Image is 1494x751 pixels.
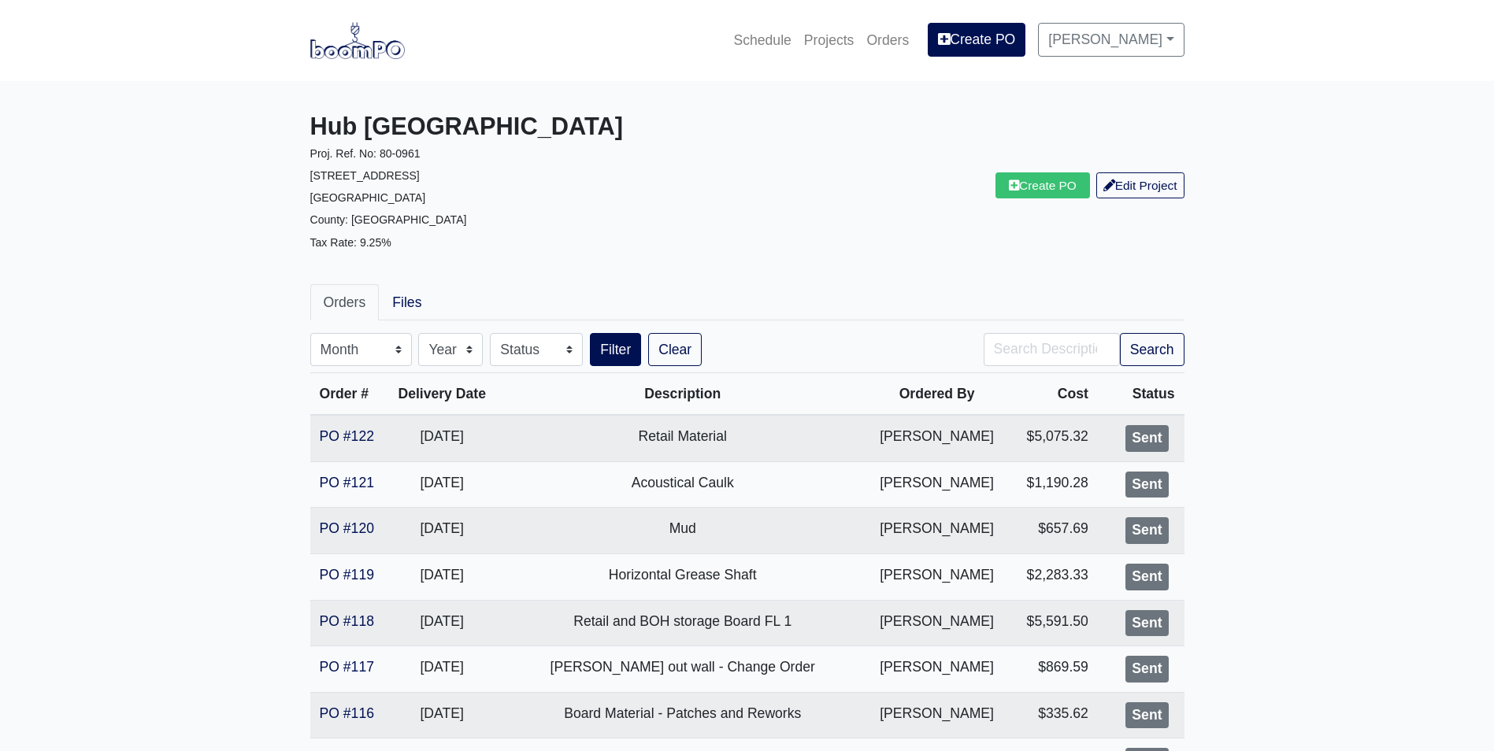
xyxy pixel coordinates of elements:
td: [PERSON_NAME] [868,508,1006,554]
td: $5,075.32 [1006,415,1098,461]
a: PO #119 [320,567,374,583]
th: Cost [1006,373,1098,416]
td: [DATE] [387,646,498,693]
th: Order # [310,373,387,416]
small: Proj. Ref. No: 80-0961 [310,147,421,160]
td: Horizontal Grease Shaft [498,553,868,600]
a: Orders [860,23,915,57]
a: PO #120 [320,520,374,536]
div: Sent [1125,564,1168,590]
td: [DATE] [387,692,498,738]
a: Create PO [995,172,1090,198]
td: [DATE] [387,415,498,461]
td: [PERSON_NAME] out wall - Change Order [498,646,868,693]
div: Sent [1125,472,1168,498]
small: County: [GEOGRAPHIC_DATA] [310,213,467,226]
th: Delivery Date [387,373,498,416]
a: PO #117 [320,659,374,675]
a: Orders [310,284,380,320]
td: Mud [498,508,868,554]
h3: Hub [GEOGRAPHIC_DATA] [310,113,736,142]
td: $869.59 [1006,646,1098,693]
td: [PERSON_NAME] [868,600,1006,646]
td: [PERSON_NAME] [868,692,1006,738]
td: $2,283.33 [1006,553,1098,600]
a: Edit Project [1096,172,1184,198]
div: Sent [1125,425,1168,452]
img: boomPO [310,22,405,58]
small: [GEOGRAPHIC_DATA] [310,191,426,204]
td: $5,591.50 [1006,600,1098,646]
div: Sent [1125,610,1168,637]
th: Status [1098,373,1184,416]
div: Sent [1125,517,1168,544]
button: Search [1120,333,1184,366]
td: Retail and BOH storage Board FL 1 [498,600,868,646]
td: $335.62 [1006,692,1098,738]
td: [DATE] [387,553,498,600]
td: [DATE] [387,600,498,646]
td: $1,190.28 [1006,461,1098,508]
div: Sent [1125,656,1168,683]
td: Acoustical Caulk [498,461,868,508]
input: Search [984,333,1120,366]
td: [PERSON_NAME] [868,553,1006,600]
td: [PERSON_NAME] [868,415,1006,461]
th: Description [498,373,868,416]
td: [PERSON_NAME] [868,646,1006,693]
small: [STREET_ADDRESS] [310,169,420,182]
a: Projects [798,23,861,57]
div: Sent [1125,702,1168,729]
td: [DATE] [387,461,498,508]
a: PO #118 [320,613,374,629]
th: Ordered By [868,373,1006,416]
td: Retail Material [498,415,868,461]
button: Filter [590,333,641,366]
a: PO #121 [320,475,374,490]
a: Files [379,284,435,320]
td: [PERSON_NAME] [868,461,1006,508]
td: [DATE] [387,508,498,554]
a: [PERSON_NAME] [1038,23,1184,56]
td: Board Material - Patches and Reworks [498,692,868,738]
a: PO #122 [320,428,374,444]
a: PO #116 [320,705,374,721]
small: Tax Rate: 9.25% [310,236,391,249]
a: Create PO [928,23,1025,56]
td: $657.69 [1006,508,1098,554]
a: Clear [648,333,702,366]
a: Schedule [727,23,797,57]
